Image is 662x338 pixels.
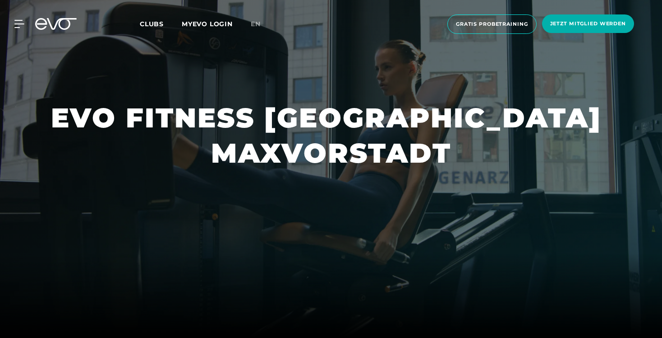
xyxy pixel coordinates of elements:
a: Jetzt Mitglied werden [539,14,637,34]
a: MYEVO LOGIN [182,20,233,28]
a: en [251,19,271,29]
a: Gratis Probetraining [445,14,539,34]
span: en [251,20,261,28]
span: Clubs [140,20,164,28]
span: Jetzt Mitglied werden [550,20,626,28]
a: Clubs [140,19,182,28]
span: Gratis Probetraining [456,20,528,28]
h1: EVO FITNESS [GEOGRAPHIC_DATA] MAXVORSTADT [51,100,611,171]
